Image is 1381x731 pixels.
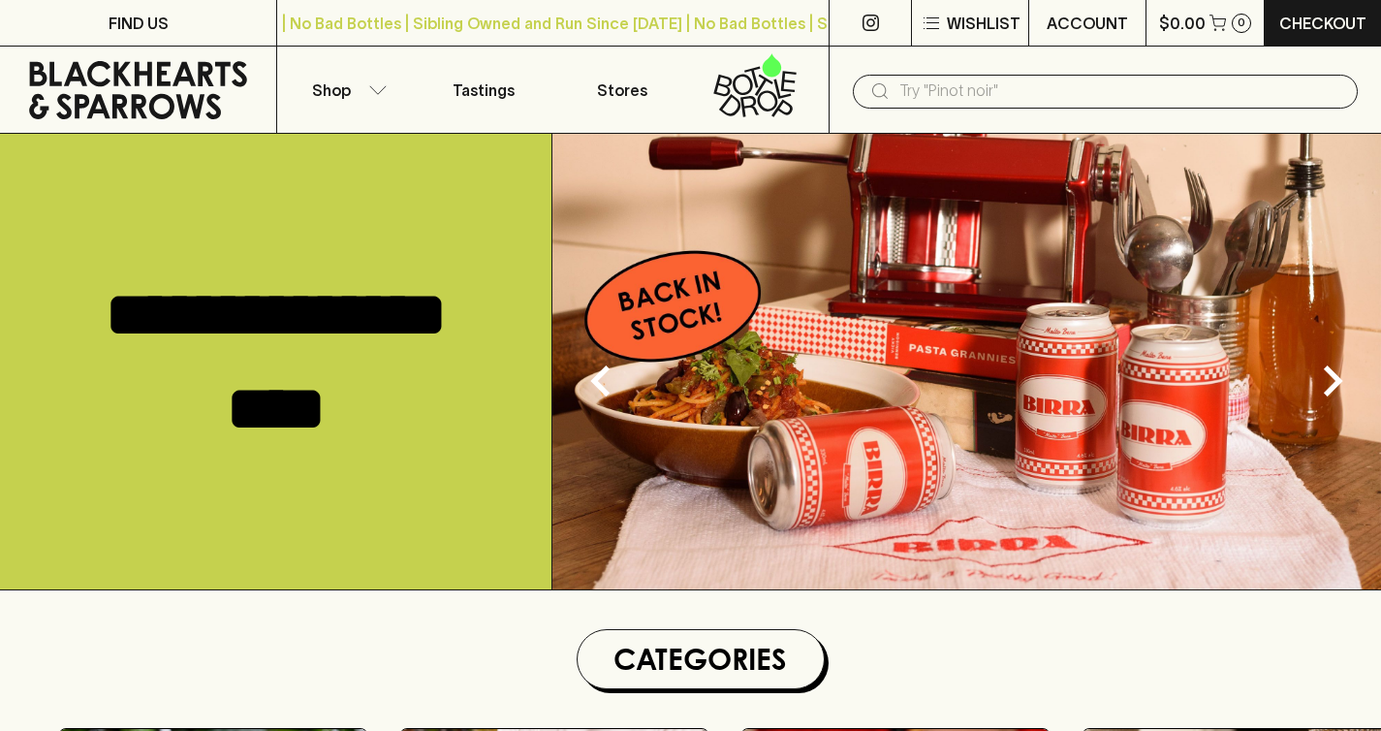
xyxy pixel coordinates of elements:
p: Tastings [453,79,515,102]
p: Stores [597,79,647,102]
a: Tastings [415,47,552,133]
input: Try "Pinot noir" [899,76,1342,107]
p: 0 [1238,17,1245,28]
p: FIND US [109,12,169,35]
button: Shop [277,47,415,133]
a: Stores [553,47,691,133]
p: Wishlist [947,12,1020,35]
button: Previous [562,342,640,420]
button: Next [1294,342,1371,420]
p: $0.00 [1159,12,1206,35]
p: Shop [312,79,351,102]
p: Checkout [1279,12,1366,35]
h1: Categories [585,638,816,681]
p: ACCOUNT [1047,12,1128,35]
img: optimise [552,134,1381,589]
